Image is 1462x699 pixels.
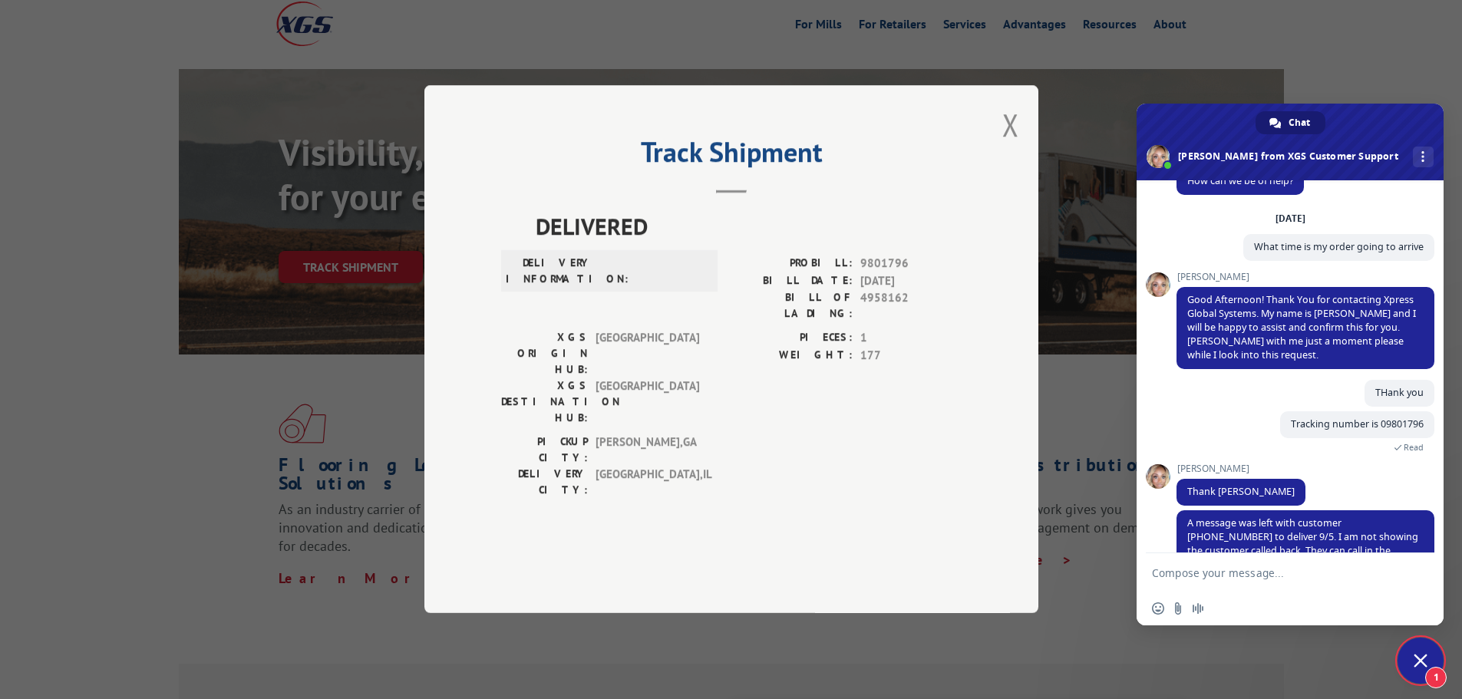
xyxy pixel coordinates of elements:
[501,330,588,378] label: XGS ORIGIN HUB:
[1192,602,1204,615] span: Audio message
[860,290,962,322] span: 4958162
[731,290,853,322] label: BILL OF LADING:
[501,467,588,499] label: DELIVERY CITY:
[731,256,853,273] label: PROBILL:
[860,272,962,290] span: [DATE]
[501,378,588,427] label: XGS DESTINATION HUB:
[1375,386,1424,399] span: THank you
[1289,111,1310,134] span: Chat
[596,467,699,499] span: [GEOGRAPHIC_DATA] , IL
[1152,553,1398,592] textarea: Compose your message...
[860,347,962,364] span: 177
[1425,667,1447,688] span: 1
[1152,602,1164,615] span: Insert an emoji
[536,209,962,244] span: DELIVERED
[731,330,853,348] label: PIECES:
[1291,417,1424,430] span: Tracking number is 09801796
[1256,111,1325,134] a: Chat
[860,256,962,273] span: 9801796
[1187,516,1418,571] span: A message was left with customer [PHONE_NUMBER] to deliver 9/5. I am not showing the customer cal...
[731,347,853,364] label: WEIGHT:
[1187,293,1416,361] span: Good Afternoon! Thank You for contacting Xpress Global Systems. My name is [PERSON_NAME] and I wi...
[1177,272,1434,282] span: [PERSON_NAME]
[860,330,962,348] span: 1
[731,272,853,290] label: BILL DATE:
[1254,240,1424,253] span: What time is my order going to arrive
[1177,463,1305,474] span: [PERSON_NAME]
[1398,638,1444,684] a: Close chat
[1404,442,1424,453] span: Read
[1187,485,1295,498] span: Thank [PERSON_NAME]
[1276,214,1305,223] div: [DATE]
[1002,104,1019,145] button: Close modal
[501,141,962,170] h2: Track Shipment
[596,378,699,427] span: [GEOGRAPHIC_DATA]
[1172,602,1184,615] span: Send a file
[501,434,588,467] label: PICKUP CITY:
[506,256,592,288] label: DELIVERY INFORMATION:
[596,434,699,467] span: [PERSON_NAME] , GA
[596,330,699,378] span: [GEOGRAPHIC_DATA]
